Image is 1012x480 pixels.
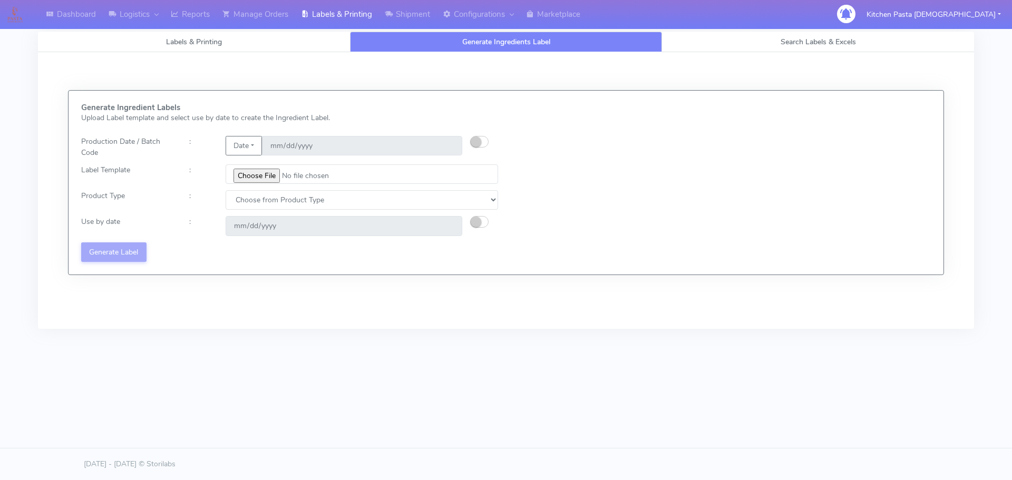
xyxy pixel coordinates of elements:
div: : [181,216,217,236]
p: Upload Label template and select use by date to create the Ingredient Label. [81,112,498,123]
div: : [181,164,217,184]
div: Label Template [73,164,181,184]
div: Product Type [73,190,181,210]
button: Kitchen Pasta [DEMOGRAPHIC_DATA] [859,4,1009,25]
ul: Tabs [38,32,974,52]
div: : [181,190,217,210]
div: : [181,136,217,158]
span: Generate Ingredients Label [462,37,550,47]
button: Generate Label [81,242,147,262]
div: Production Date / Batch Code [73,136,181,158]
button: Date [226,136,262,155]
h5: Generate Ingredient Labels [81,103,498,112]
span: Search Labels & Excels [781,37,856,47]
div: Use by date [73,216,181,236]
span: Labels & Printing [166,37,222,47]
